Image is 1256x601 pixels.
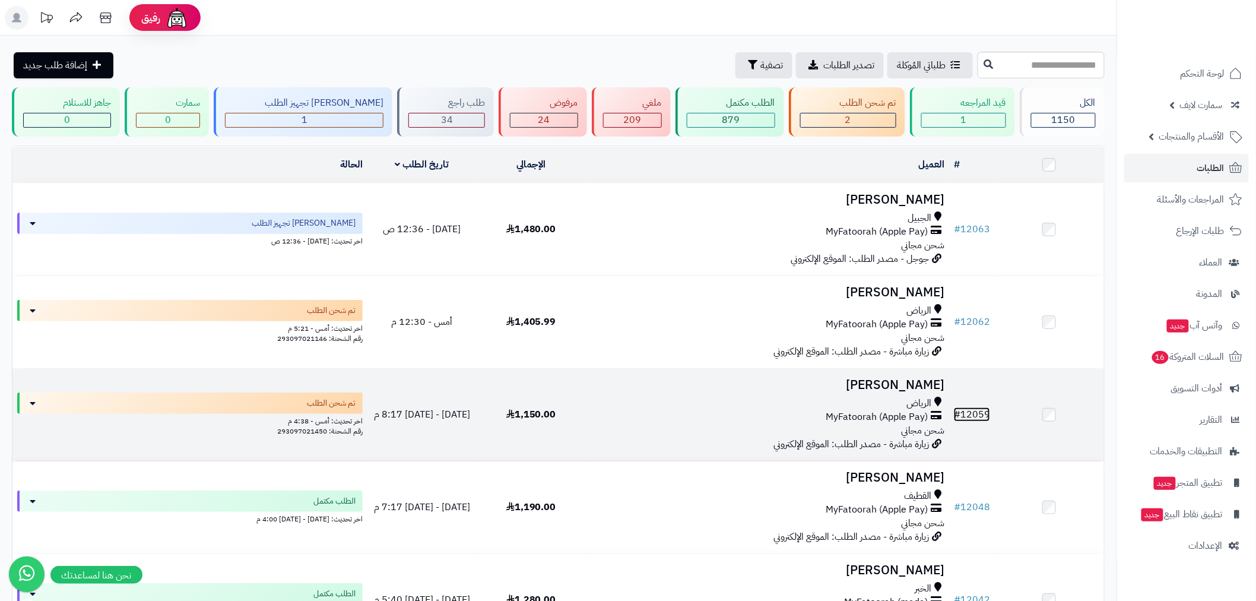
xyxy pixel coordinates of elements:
a: العميل [918,157,944,172]
div: 2 [801,113,896,127]
span: MyFatoorah (Apple Pay) [826,225,928,239]
div: اخر تحديث: أمس - 5:21 م [17,321,363,334]
h3: [PERSON_NAME] [591,193,944,207]
span: الأقسام والمنتجات [1159,128,1225,145]
img: ai-face.png [165,6,189,30]
span: 16 [1152,351,1169,364]
div: 209 [604,113,661,127]
a: المراجعات والأسئلة [1124,185,1249,214]
span: القطيف [904,489,931,503]
span: 0 [64,113,70,127]
a: أدوات التسويق [1124,374,1249,403]
a: الإجمالي [516,157,546,172]
a: الإعدادات [1124,532,1249,560]
span: MyFatoorah (Apple Pay) [826,410,928,424]
h3: [PERSON_NAME] [591,564,944,577]
div: 24 [510,113,577,127]
span: جديد [1141,508,1163,521]
span: [DATE] - 12:36 ص [383,222,461,236]
a: تم شحن الطلب 2 [786,87,908,137]
div: تم شحن الطلب [800,96,896,110]
a: العملاء [1124,248,1249,277]
span: الطلب مكتمل [313,588,356,600]
a: سمارت 0 [122,87,211,137]
a: طلبات الإرجاع [1124,217,1249,245]
span: # [954,407,960,422]
span: العملاء [1200,254,1223,271]
div: 34 [409,113,484,127]
a: تطبيق المتجرجديد [1124,469,1249,497]
a: المدونة [1124,280,1249,308]
span: 34 [441,113,453,127]
span: المراجعات والأسئلة [1157,191,1225,208]
h3: [PERSON_NAME] [591,471,944,485]
span: الخبر [915,582,931,596]
div: 879 [687,113,775,127]
a: لوحة التحكم [1124,59,1249,88]
div: ملغي [603,96,662,110]
div: جاهز للاستلام [23,96,111,110]
span: الطلب مكتمل [313,495,356,507]
span: الرياض [906,304,931,318]
a: التقارير [1124,406,1249,434]
span: طلبات الإرجاع [1176,223,1225,239]
span: تطبيق المتجر [1153,475,1223,491]
span: 1 [302,113,307,127]
span: زيارة مباشرة - مصدر الطلب: الموقع الإلكتروني [773,530,929,544]
span: الجبيل [908,211,931,225]
a: الكل1150 [1017,87,1107,137]
div: اخر تحديث: [DATE] - 12:36 ص [17,234,363,246]
a: الطلبات [1124,154,1249,182]
span: تصدير الطلبات [823,58,874,72]
span: زيارة مباشرة - مصدر الطلب: الموقع الإلكتروني [773,344,929,359]
a: ملغي 209 [589,87,673,137]
a: قيد المراجعه 1 [908,87,1017,137]
h3: [PERSON_NAME] [591,378,944,392]
span: التطبيقات والخدمات [1150,443,1223,460]
button: تصفية [735,52,792,78]
span: أمس - 12:30 م [391,315,452,329]
span: MyFatoorah (Apple Pay) [826,318,928,331]
span: [DATE] - [DATE] 7:17 م [374,500,470,514]
a: تطبيق نقاط البيعجديد [1124,500,1249,529]
a: الحالة [340,157,363,172]
span: التقارير [1200,412,1223,428]
span: 1,190.00 [506,500,556,514]
span: 1 [960,113,966,127]
a: طلب راجع 34 [395,87,496,137]
span: 24 [538,113,550,127]
div: 0 [137,113,199,127]
span: المدونة [1197,286,1223,302]
span: الرياض [906,397,931,410]
span: شحن مجاني [901,423,944,438]
div: 1 [922,113,1006,127]
div: مرفوض [510,96,578,110]
span: جديد [1167,320,1189,333]
span: 1,405.99 [506,315,556,329]
a: جاهز للاستلام 0 [9,87,122,137]
span: # [954,222,960,236]
a: التطبيقات والخدمات [1124,437,1249,466]
span: شحن مجاني [901,238,944,252]
div: اخر تحديث: [DATE] - [DATE] 4:00 م [17,512,363,524]
span: تم شحن الطلب [307,305,356,317]
img: logo-2.png [1175,31,1245,56]
span: جوجل - مصدر الطلب: الموقع الإلكتروني [791,252,929,266]
span: تم شحن الطلب [307,397,356,409]
span: الطلبات [1197,160,1225,176]
span: 209 [623,113,641,127]
a: الطلب مكتمل 879 [673,87,786,137]
span: # [954,315,960,329]
h3: [PERSON_NAME] [591,286,944,299]
a: #12062 [954,315,990,329]
div: الكل [1031,96,1096,110]
span: 1,480.00 [506,222,556,236]
a: تحديثات المنصة [31,6,61,33]
span: 0 [165,113,171,127]
a: [PERSON_NAME] تجهيز الطلب 1 [211,87,395,137]
a: السلات المتروكة16 [1124,343,1249,371]
span: 879 [722,113,740,127]
span: طلباتي المُوكلة [897,58,946,72]
span: وآتس آب [1166,317,1223,334]
span: MyFatoorah (Apple Pay) [826,503,928,517]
